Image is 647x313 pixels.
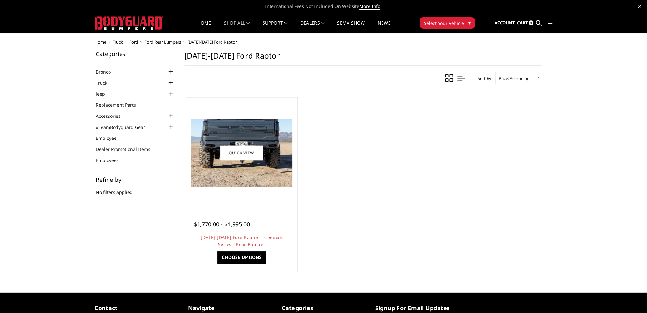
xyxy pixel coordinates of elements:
h5: Categories [282,304,366,312]
h5: contact [95,304,179,312]
a: Quick view [220,145,263,160]
span: Account [494,20,515,25]
a: Ford Rear Bumpers [144,39,181,45]
h1: [DATE]-[DATE] Ford Raptor [184,51,542,66]
a: shop all [224,21,250,33]
a: Account [494,14,515,32]
span: ▾ [468,19,471,26]
a: Bronco [96,68,119,75]
a: Cart 0 [517,14,533,32]
span: 0 [529,20,533,25]
a: More Info [359,3,380,10]
span: Select Your Vehicle [424,20,464,26]
a: Support [263,21,288,33]
a: Replacement Parts [96,102,144,108]
a: #TeamBodyguard Gear [96,124,153,131]
span: Cart [517,20,528,25]
span: [DATE]-[DATE] Ford Raptor [187,39,237,45]
h5: Navigate [188,304,272,312]
a: Dealer Promotional Items [96,146,158,153]
a: Home [197,21,211,33]
a: Accessories [96,113,129,119]
a: Truck [96,80,115,86]
span: $1,770.00 - $1,995.00 [194,220,250,228]
a: Employees [96,157,127,164]
h5: Refine by [96,177,175,182]
a: [DATE]-[DATE] Ford Raptor - Freedom Series - Rear Bumper [201,234,283,247]
h5: signup for email updates [375,304,459,312]
a: News [377,21,390,33]
a: Truck [113,39,123,45]
a: Employee [96,135,124,141]
h5: Categories [96,51,175,57]
a: 2021-2025 Ford Raptor - Freedom Series - Rear Bumper 2021-2025 Ford Raptor - Freedom Series - Rea... [187,99,296,207]
a: Jeep [96,90,113,97]
img: BODYGUARD BUMPERS [95,16,163,30]
button: Select Your Vehicle [420,17,475,29]
div: No filters applied [96,177,175,202]
a: Ford [129,39,138,45]
img: 2021-2025 Ford Raptor - Freedom Series - Rear Bumper [191,119,292,187]
a: Dealers [300,21,325,33]
a: Home [95,39,106,45]
a: Choose Options [217,251,265,263]
label: Sort By: [474,74,492,83]
a: SEMA Show [337,21,365,33]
